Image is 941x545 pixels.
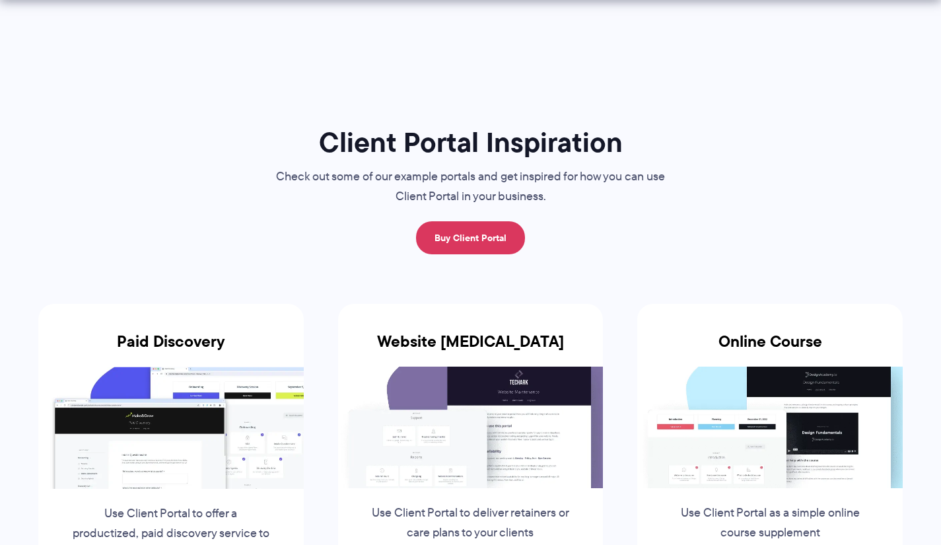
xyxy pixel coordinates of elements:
h1: Client Portal Inspiration [250,125,692,160]
p: Use Client Portal as a simple online course supplement [670,503,870,543]
a: Buy Client Portal [416,221,525,254]
p: Check out some of our example portals and get inspired for how you can use Client Portal in your ... [250,167,692,207]
h3: Paid Discovery [38,332,304,367]
h3: Website [MEDICAL_DATA] [338,332,604,367]
p: Use Client Portal to deliver retainers or care plans to your clients [370,503,571,543]
h3: Online Course [637,332,903,367]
